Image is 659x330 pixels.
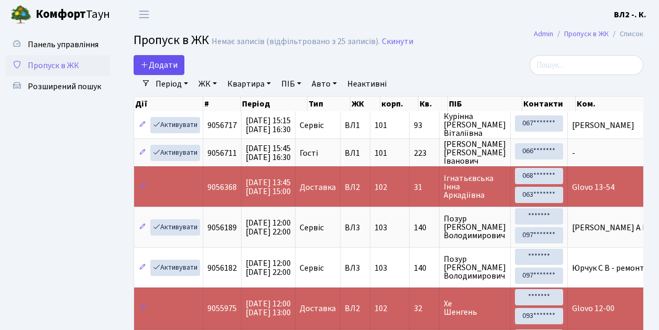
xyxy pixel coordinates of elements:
a: Пропуск в ЖК [5,55,110,76]
span: [DATE] 12:00 [DATE] 22:00 [246,217,291,238]
span: 103 [375,222,387,233]
a: Панель управління [5,34,110,55]
span: Доставка [300,304,336,313]
b: Комфорт [36,6,86,23]
span: ВЛ3 [345,223,366,232]
span: Glovo 13-54 [572,182,614,193]
span: 223 [414,149,435,157]
span: 9056189 [207,222,237,233]
span: Пропуск в ЖК [28,60,79,71]
a: ЖК [194,75,221,93]
span: Позур [PERSON_NAME] Володимирович [444,255,506,280]
img: logo.png [10,4,31,25]
th: ЖК [350,97,380,111]
span: [PERSON_NAME] [PERSON_NAME] Іванович [444,140,506,165]
span: 93 [414,121,435,130]
span: Сервіс [300,223,324,232]
span: Таун [36,6,110,24]
span: ВЛ1 [345,149,366,157]
span: 9056182 [207,262,237,274]
span: [DATE] 15:45 [DATE] 16:30 [246,143,291,163]
span: Розширений пошук [28,81,101,92]
span: 32 [414,304,435,313]
a: Неактивні [343,75,391,93]
span: 101 [375,147,387,159]
span: Курінна [PERSON_NAME] Віталіївна [444,112,506,137]
span: Доставка [300,183,336,191]
th: Кв. [419,97,448,111]
span: 101 [375,120,387,131]
span: 102 [375,303,387,314]
b: ВЛ2 -. К. [614,9,646,20]
a: Активувати [150,219,200,236]
span: 9056711 [207,147,237,159]
th: Період [241,97,307,111]
a: Розширений пошук [5,76,110,97]
span: Сервіс [300,264,324,272]
span: 31 [414,183,435,191]
span: ВЛ3 [345,264,366,272]
button: Переключити навігацію [131,6,157,23]
span: Панель управління [28,39,98,50]
span: 103 [375,262,387,274]
a: Період [151,75,192,93]
a: Додати [134,55,184,75]
th: Дії [134,97,203,111]
span: - [572,147,575,159]
a: Пропуск в ЖК [564,28,609,39]
span: 102 [375,182,387,193]
a: Скинути [382,37,413,47]
a: Активувати [150,145,200,161]
a: ВЛ2 -. К. [614,8,646,21]
nav: breadcrumb [518,23,659,45]
span: [DATE] 12:00 [DATE] 13:00 [246,298,291,318]
span: Glovo 12-00 [572,303,614,314]
span: Додати [140,59,178,71]
span: ВЛ2 [345,183,366,191]
span: 9055975 [207,303,237,314]
span: [DATE] 15:15 [DATE] 16:30 [246,115,291,135]
span: ВЛ1 [345,121,366,130]
span: 9056368 [207,182,237,193]
span: 140 [414,264,435,272]
a: Admin [534,28,553,39]
div: Немає записів (відфільтровано з 25 записів). [212,37,380,47]
span: Ігнатьєвська Інна Аркадіївна [444,174,506,199]
a: ПІБ [277,75,305,93]
span: Гості [300,149,318,157]
th: Контакти [522,97,576,111]
span: Хе Шенгень [444,300,506,316]
a: Активувати [150,117,200,133]
span: [PERSON_NAME] [572,120,634,131]
a: Авто [307,75,341,93]
th: Тип [307,97,350,111]
span: [DATE] 13:45 [DATE] 15:00 [246,177,291,197]
th: ПІБ [448,97,522,111]
span: ВЛ2 [345,304,366,313]
th: # [203,97,241,111]
span: [DATE] 12:00 [DATE] 22:00 [246,258,291,278]
th: корп. [380,97,419,111]
span: Пропуск в ЖК [134,31,209,49]
li: Список [609,28,643,40]
a: Активувати [150,260,200,276]
span: 9056717 [207,120,237,131]
span: 140 [414,223,435,232]
span: Позур [PERSON_NAME] Володимирович [444,215,506,240]
span: Сервіс [300,121,324,130]
input: Пошук... [530,55,643,75]
a: Квартира [223,75,275,93]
